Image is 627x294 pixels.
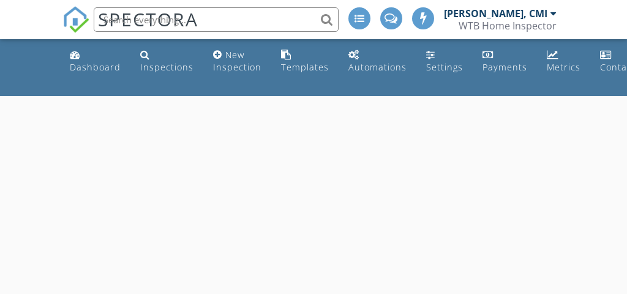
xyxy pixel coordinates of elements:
[276,44,334,79] a: Templates
[547,61,580,73] div: Metrics
[478,44,532,79] a: Payments
[140,61,193,73] div: Inspections
[208,44,266,79] a: New Inspection
[459,20,557,32] div: WTB Home Inspector
[70,61,121,73] div: Dashboard
[62,17,198,42] a: SPECTORA
[135,44,198,79] a: Inspections
[213,49,261,73] div: New Inspection
[482,61,527,73] div: Payments
[62,6,89,33] img: The Best Home Inspection Software - Spectora
[542,44,585,79] a: Metrics
[344,44,411,79] a: Automations (Advanced)
[444,7,547,20] div: [PERSON_NAME], CMI
[281,61,329,73] div: Templates
[348,61,407,73] div: Automations
[65,44,126,79] a: Dashboard
[94,7,339,32] input: Search everything...
[421,44,468,79] a: Settings
[426,61,463,73] div: Settings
